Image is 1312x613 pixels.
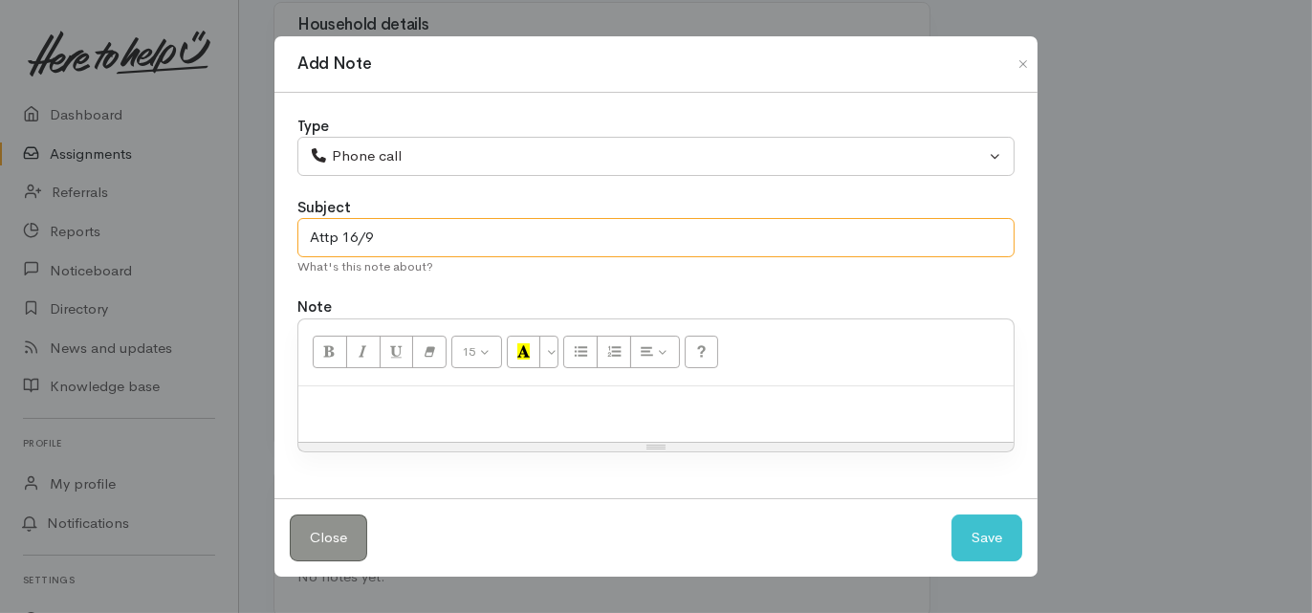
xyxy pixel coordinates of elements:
[451,336,502,368] button: Font Size
[951,514,1022,561] button: Save
[1008,53,1039,76] button: Close
[297,296,332,318] label: Note
[346,336,381,368] button: Italic (CTRL+I)
[412,336,447,368] button: Remove Font Style (CTRL+\)
[290,514,367,561] button: Close
[297,116,329,138] label: Type
[380,336,414,368] button: Underline (CTRL+U)
[310,145,985,167] div: Phone call
[313,336,347,368] button: Bold (CTRL+B)
[297,257,1015,276] div: What's this note about?
[298,443,1014,451] div: Resize
[563,336,598,368] button: Unordered list (CTRL+SHIFT+NUM7)
[685,336,719,368] button: Help
[597,336,631,368] button: Ordered list (CTRL+SHIFT+NUM8)
[297,137,1015,176] button: Phone call
[507,336,541,368] button: Recent Color
[297,52,371,77] h1: Add Note
[539,336,558,368] button: More Color
[630,336,680,368] button: Paragraph
[463,343,476,360] span: 15
[297,197,351,219] label: Subject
